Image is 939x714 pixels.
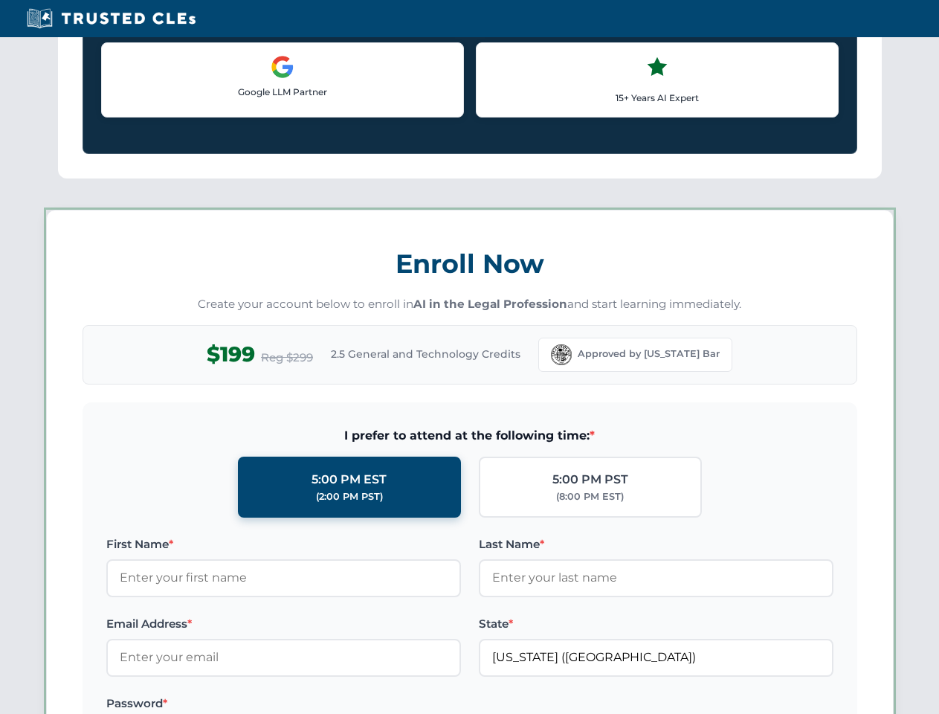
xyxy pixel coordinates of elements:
div: (8:00 PM EST) [556,489,624,504]
input: Enter your first name [106,559,461,596]
span: I prefer to attend at the following time: [106,426,833,446]
input: Enter your email [106,639,461,676]
label: Last Name [479,535,833,553]
img: Florida Bar [551,344,572,365]
input: Enter your last name [479,559,833,596]
img: Trusted CLEs [22,7,200,30]
div: 5:00 PM PST [552,470,628,489]
span: 2.5 General and Technology Credits [331,346,520,362]
strong: AI in the Legal Profession [413,297,567,311]
div: (2:00 PM PST) [316,489,383,504]
span: Approved by [US_STATE] Bar [578,347,720,361]
input: Florida (FL) [479,639,833,676]
label: Password [106,695,461,713]
p: 15+ Years AI Expert [488,91,826,105]
p: Google LLM Partner [114,85,451,99]
h3: Enroll Now [83,240,857,287]
label: State [479,615,833,633]
span: $199 [207,338,255,371]
span: Reg $299 [261,349,313,367]
label: Email Address [106,615,461,633]
img: Google [271,55,294,79]
label: First Name [106,535,461,553]
div: 5:00 PM EST [312,470,387,489]
p: Create your account below to enroll in and start learning immediately. [83,296,857,313]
